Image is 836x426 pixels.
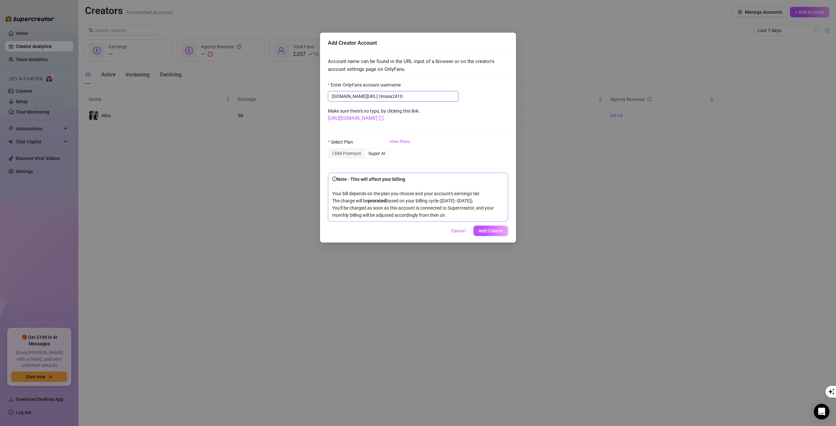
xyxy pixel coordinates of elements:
span: Add Creator [478,228,503,233]
span: Cancel [451,228,466,233]
button: Cancel [446,226,471,236]
b: prorated [368,198,386,203]
span: Account name can be found in the URL input of a browser or on the creator's account settings page... [328,58,508,73]
span: Your bill depends on the plan you choose and your account's earnings tier. The charge will be bas... [332,177,494,218]
input: Enter OnlyFans account username [379,93,455,100]
div: segmented control [328,148,390,159]
label: Enter OnlyFans account username [328,81,405,88]
span: info-circle [332,177,337,181]
a: View Plans [390,138,410,165]
button: Add Creator [474,226,508,236]
strong: Note - This will affect your billing [332,177,405,182]
div: CRM Premium [329,149,365,158]
label: Select Plan [328,138,357,146]
span: [DOMAIN_NAME][URL] [332,93,378,100]
div: Open Intercom Messenger [814,404,829,419]
div: Add Creator Account [328,39,508,47]
a: [URL][DOMAIN_NAME]export [328,115,384,121]
div: Super AI [365,149,389,158]
span: export [379,116,384,120]
span: Make sure there's no typo, by clicking this link: [328,108,419,121]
